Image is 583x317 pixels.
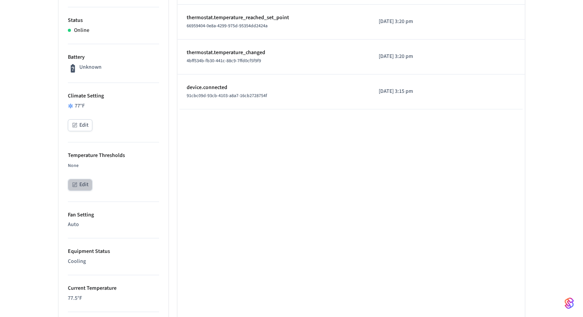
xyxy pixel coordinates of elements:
[379,88,445,96] p: [DATE] 3:15 pm
[68,152,159,160] p: Temperature Thresholds
[565,297,574,309] img: SeamLogoGradient.69752ec5.svg
[68,294,159,302] p: 77.5 °F
[68,258,159,266] p: Cooling
[68,221,159,229] p: Auto
[379,53,445,61] p: [DATE] 3:20 pm
[68,284,159,292] p: Current Temperature
[187,92,267,99] span: 91cbc09d-93cb-4103-a8a7-16cb2728754f
[68,53,159,61] p: Battery
[187,58,261,64] span: 4bff534b-fb30-441c-88c9-7ffd0cf5f9f9
[68,179,92,191] button: Edit
[68,211,159,219] p: Fan Setting
[68,17,159,25] p: Status
[187,49,361,57] p: thermostat.temperature_changed
[68,119,92,131] button: Edit
[187,14,361,22] p: thermostat.temperature_reached_set_point
[68,92,159,100] p: Climate Setting
[79,63,102,71] p: Unknown
[187,84,361,92] p: device.connected
[74,26,89,35] p: Online
[68,248,159,256] p: Equipment Status
[68,162,79,169] span: None
[187,23,268,29] span: 66959404-0e8a-4299-975d-95354dd2424a
[379,18,445,26] p: [DATE] 3:20 pm
[68,102,159,110] div: 77 °F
